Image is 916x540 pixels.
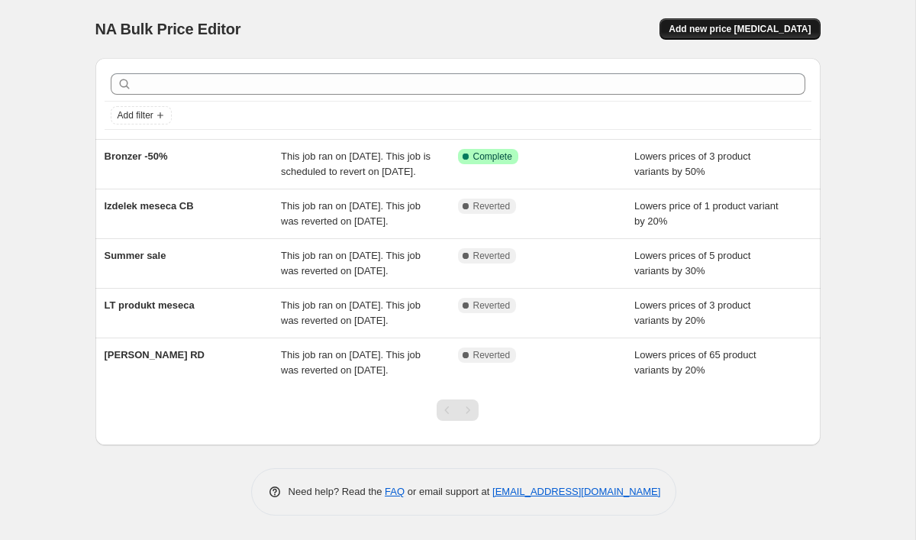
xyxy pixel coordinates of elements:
span: Lowers price of 1 product variant by 20% [634,200,779,227]
a: [EMAIL_ADDRESS][DOMAIN_NAME] [492,486,660,497]
span: This job ran on [DATE]. This job was reverted on [DATE]. [281,200,421,227]
span: [PERSON_NAME] RD [105,349,205,361]
span: Add new price [MEDICAL_DATA] [669,23,811,35]
span: This job ran on [DATE]. This job was reverted on [DATE]. [281,250,421,276]
span: This job ran on [DATE]. This job is scheduled to revert on [DATE]. [281,150,431,177]
button: Add filter [111,106,172,124]
span: Bronzer -50% [105,150,168,162]
span: This job ran on [DATE]. This job was reverted on [DATE]. [281,349,421,376]
span: or email support at [405,486,492,497]
span: Lowers prices of 5 product variants by 30% [634,250,750,276]
span: Reverted [473,299,511,312]
button: Add new price [MEDICAL_DATA] [660,18,820,40]
span: Lowers prices of 65 product variants by 20% [634,349,756,376]
span: Lowers prices of 3 product variants by 20% [634,299,750,326]
span: Izdelek meseca CB [105,200,194,212]
span: This job ran on [DATE]. This job was reverted on [DATE]. [281,299,421,326]
span: Need help? Read the [289,486,385,497]
span: Summer sale [105,250,166,261]
span: Reverted [473,200,511,212]
nav: Pagination [437,399,479,421]
span: Lowers prices of 3 product variants by 50% [634,150,750,177]
span: Add filter [118,109,153,121]
span: LT produkt meseca [105,299,195,311]
span: Reverted [473,250,511,262]
span: Reverted [473,349,511,361]
a: FAQ [385,486,405,497]
span: NA Bulk Price Editor [95,21,241,37]
span: Complete [473,150,512,163]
